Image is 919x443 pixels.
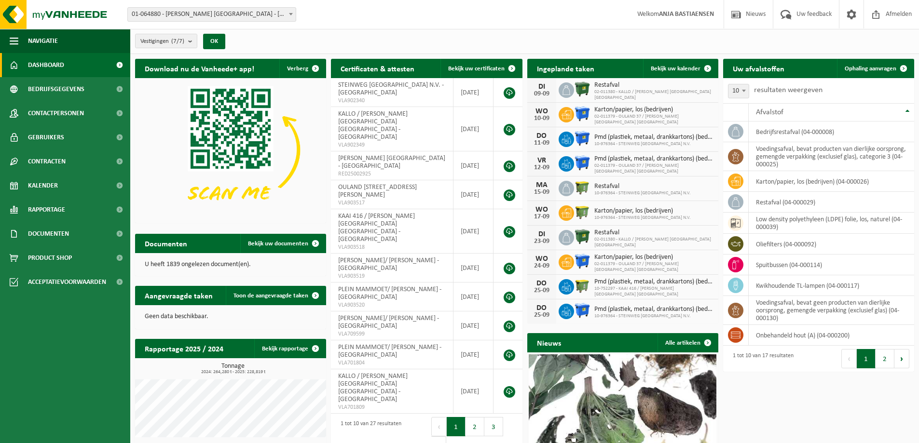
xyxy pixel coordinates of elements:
[894,349,909,368] button: Next
[594,286,713,297] span: 10-752297 - KAAI 416 / [PERSON_NAME] [GEOGRAPHIC_DATA] [GEOGRAPHIC_DATA]
[574,302,590,319] img: WB-1100-HPE-BE-04
[447,417,466,436] button: 1
[728,348,794,369] div: 1 tot 10 van 17 resultaten
[756,108,783,116] span: Afvalstof
[28,198,65,222] span: Rapportage
[659,11,714,18] strong: ANJA BASTIAENSEN
[338,110,408,141] span: KALLO / [PERSON_NAME] [GEOGRAPHIC_DATA] [GEOGRAPHIC_DATA] - [GEOGRAPHIC_DATA]
[28,53,64,77] span: Dashboard
[594,163,713,175] span: 02-011379 - OULAND 37 / [PERSON_NAME] [GEOGRAPHIC_DATA] [GEOGRAPHIC_DATA]
[28,29,58,53] span: Navigatie
[453,151,494,180] td: [DATE]
[338,141,445,149] span: VLA902349
[448,66,505,72] span: Bekijk uw certificaten
[532,164,551,171] div: 12-09
[28,149,66,174] span: Contracten
[594,229,713,237] span: Restafval
[594,261,713,273] span: 02-011379 - OULAND 37 / [PERSON_NAME] [GEOGRAPHIC_DATA] [GEOGRAPHIC_DATA]
[484,417,503,436] button: 3
[254,339,325,358] a: Bekijk rapportage
[594,254,713,261] span: Karton/papier, los (bedrijven)
[338,97,445,105] span: VLA902340
[279,59,325,78] button: Verberg
[532,238,551,245] div: 23-09
[532,181,551,189] div: MA
[749,325,914,346] td: onbehandeld hout (A) (04-000200)
[453,107,494,151] td: [DATE]
[453,282,494,311] td: [DATE]
[171,38,184,44] count: (7/7)
[233,293,308,299] span: Toon de aangevraagde taken
[658,333,717,352] a: Alle artikelen
[338,272,445,280] span: VLA903519
[643,59,717,78] a: Bekijk uw kalender
[594,306,713,313] span: Pmd (plastiek, metaal, drankkartons) (bedrijven)
[135,234,197,253] h2: Documenten
[594,190,691,196] span: 10-976364 - STEINWEG [GEOGRAPHIC_DATA] N.V.
[527,333,571,352] h2: Nieuws
[203,34,225,49] button: OK
[532,107,551,115] div: WO
[145,261,316,268] p: U heeft 1839 ongelezen document(en).
[127,7,296,22] span: 01-064880 - C. STEINWEG BELGIUM - ANTWERPEN
[876,349,894,368] button: 2
[532,115,551,122] div: 10-09
[338,243,445,251] span: VLA903518
[574,228,590,245] img: WB-1100-HPE-GN-01
[532,263,551,269] div: 24-09
[532,287,551,294] div: 25-09
[338,184,417,199] span: OULAND [STREET_ADDRESS][PERSON_NAME]
[338,257,439,272] span: [PERSON_NAME]/ [PERSON_NAME] - [GEOGRAPHIC_DATA]
[574,106,590,122] img: WB-1100-HPE-BE-01
[532,312,551,319] div: 25-09
[135,339,233,358] h2: Rapportage 2025 / 2024
[28,77,84,101] span: Bedrijfsgegevens
[338,315,439,330] span: [PERSON_NAME]/ [PERSON_NAME] - [GEOGRAPHIC_DATA]
[594,89,713,101] span: 02-011380 - KALLO / [PERSON_NAME] [GEOGRAPHIC_DATA] [GEOGRAPHIC_DATA]
[28,222,69,246] span: Documenten
[532,140,551,147] div: 11-09
[338,359,445,367] span: VLA701804
[338,330,445,338] span: VLA709599
[248,241,308,247] span: Bekijk uw documenten
[532,132,551,140] div: DO
[431,417,447,436] button: Previous
[28,246,72,270] span: Product Shop
[338,213,415,243] span: KAAI 416 / [PERSON_NAME] [GEOGRAPHIC_DATA] [GEOGRAPHIC_DATA] - [GEOGRAPHIC_DATA]
[532,157,551,164] div: VR
[594,207,691,215] span: Karton/papier, los (bedrijven)
[532,255,551,263] div: WO
[723,59,794,78] h2: Uw afvalstoffen
[574,278,590,294] img: WB-1100-HPE-GN-50
[338,373,408,403] span: KALLO / [PERSON_NAME] [GEOGRAPHIC_DATA] [GEOGRAPHIC_DATA] - [GEOGRAPHIC_DATA]
[574,130,590,147] img: WB-1100-HPE-BE-04
[527,59,604,78] h2: Ingeplande taken
[453,311,494,340] td: [DATE]
[837,59,913,78] a: Ophaling aanvragen
[857,349,876,368] button: 1
[28,270,106,294] span: Acceptatievoorwaarden
[532,280,551,287] div: DO
[532,214,551,220] div: 17-09
[728,84,749,98] span: 10
[532,230,551,238] div: DI
[28,125,64,149] span: Gebruikers
[28,101,84,125] span: Contactpersonen
[749,255,914,275] td: spuitbussen (04-000114)
[594,155,713,163] span: Pmd (plastiek, metaal, drankkartons) (bedrijven)
[135,34,197,48] button: Vestigingen(7/7)
[338,301,445,309] span: VLA903520
[651,66,700,72] span: Bekijk uw kalender
[749,296,914,325] td: voedingsafval, bevat geen producten van dierlijke oorsprong, gemengde verpakking (exclusief glas)...
[532,304,551,312] div: DO
[140,34,184,49] span: Vestigingen
[532,83,551,91] div: DI
[845,66,896,72] span: Ophaling aanvragen
[338,81,444,96] span: STEINWEG [GEOGRAPHIC_DATA] N.V. - [GEOGRAPHIC_DATA]
[226,286,325,305] a: Toon de aangevraagde taken
[574,155,590,171] img: WB-1100-HPE-BE-04
[594,134,713,141] span: Pmd (plastiek, metaal, drankkartons) (bedrijven)
[749,275,914,296] td: kwikhoudende TL-lampen (04-000117)
[145,313,316,320] p: Geen data beschikbaar.
[594,215,691,221] span: 10-976364 - STEINWEG [GEOGRAPHIC_DATA] N.V.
